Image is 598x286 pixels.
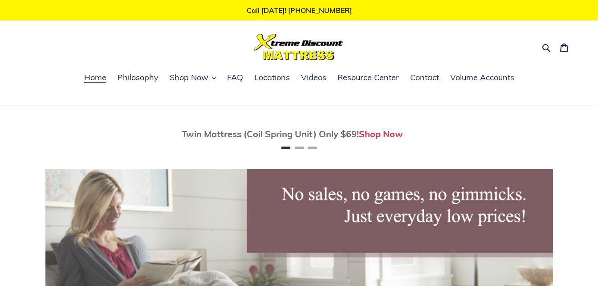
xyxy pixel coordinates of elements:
button: Shop Now [165,71,220,85]
button: Page 3 [308,147,317,149]
a: Shop Now [359,128,403,139]
span: Home [84,72,106,83]
span: Locations [254,72,290,83]
span: Volume Accounts [450,72,514,83]
a: Contact [406,71,443,85]
span: Philosophy [118,72,159,83]
button: Page 2 [295,147,304,149]
img: Xtreme Discount Mattress [254,34,343,60]
span: Shop Now [170,72,208,83]
button: Page 1 [281,147,290,149]
span: Videos [301,72,326,83]
a: Videos [297,71,331,85]
a: Volume Accounts [446,71,519,85]
a: Philosophy [113,71,163,85]
a: Resource Center [333,71,403,85]
span: Resource Center [338,72,399,83]
span: FAQ [227,72,243,83]
a: Locations [250,71,294,85]
span: Contact [410,72,439,83]
a: FAQ [223,71,248,85]
span: Twin Mattress (Coil Spring Unit) Only $69! [182,128,359,139]
a: Home [80,71,111,85]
